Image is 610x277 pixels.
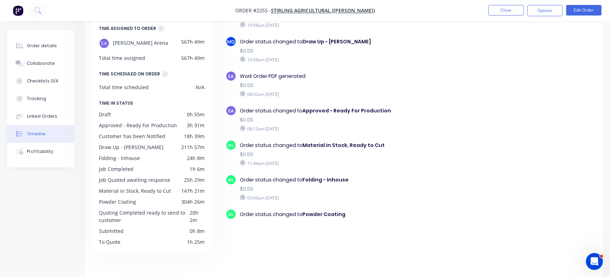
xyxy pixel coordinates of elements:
span: MQ [227,38,235,45]
b: Powder Coating [302,211,345,218]
div: Material in Stock, Ready to Cut [99,187,171,195]
div: To Quote [99,238,120,246]
div: 08:13am [DATE] [240,125,469,132]
div: TIME ASSIGNED TO ORDER [99,25,156,32]
button: Tracking [7,90,74,107]
button: Linked Orders [7,107,74,125]
div: 10:58am [DATE] [240,22,469,28]
button: Checklists 0/4 [7,72,74,90]
div: 25h 29m [184,176,205,184]
button: Order details [7,37,74,55]
div: Draft [99,111,111,118]
div: Work Order PDF generated [240,73,469,80]
div: 1h 25m [187,238,205,246]
div: Powder Coating [99,198,136,205]
iframe: Intercom live chat [586,253,603,270]
div: Total time scheduled [99,84,149,91]
div: $0.00 [240,82,469,89]
div: 18h 39m [184,133,205,140]
div: 211h 57m [181,143,205,151]
div: Customer has been Notified [99,133,165,140]
div: 0h 8m [190,227,205,235]
b: Approved - Ready For Production [302,107,391,114]
div: Timeline [27,131,46,137]
div: TIME SCHEDULED ON ORDER [99,70,160,78]
span: EA [228,73,234,80]
div: Checklists 0/4 [27,78,58,84]
button: Collaborate [7,55,74,72]
span: GL [228,177,234,183]
div: $0.00 [240,185,469,193]
div: Submitted [99,227,124,235]
button: Edit Order [566,5,602,16]
div: $0.00 [240,151,469,158]
div: Total time assigned [99,54,145,62]
div: Linked Orders [27,113,57,119]
div: EA [99,38,109,49]
div: Order details [27,43,57,49]
a: Stirling Agricultural ([PERSON_NAME]) [271,7,375,14]
div: N/A [196,84,205,91]
div: Order status changed to [240,211,469,218]
div: 0h 55m [187,111,205,118]
div: Tracking [27,96,46,102]
div: Profitability [27,148,53,155]
div: 20h 2m [190,209,205,224]
div: Approved - Ready For Production [99,122,177,129]
div: Order status changed to [240,176,469,184]
div: Order status changed to [240,38,469,45]
div: $0.00 [240,116,469,124]
b: Draw Up - [PERSON_NAME] [302,38,371,45]
div: $0.00 [240,47,469,55]
div: 1h 6m [190,165,205,173]
div: 567h 49m [181,38,205,49]
button: Profitability [7,143,74,160]
div: 08:02am [DATE] [240,91,469,97]
div: 03:06pm [DATE] [240,195,469,201]
div: Order status changed to [240,142,469,149]
button: Timeline [7,125,74,143]
div: 147h 21m [181,187,205,195]
div: Collaborate [27,60,55,67]
div: 11:44am [DATE] [240,160,469,166]
span: GL [228,211,234,218]
span: EA [228,107,234,114]
span: GL [228,142,234,149]
div: 3h 31m [187,122,205,129]
div: 567h 49m [181,54,205,62]
b: Folding - Inhouse [302,176,349,183]
div: 10:58am [DATE] [240,56,469,63]
span: Order #2255 - [235,7,271,14]
div: Job Completed [99,165,134,173]
span: TIME IN STATUS [99,99,133,107]
div: Draw Up - [PERSON_NAME] [99,143,164,151]
div: Quoting Completed ready to send to customer [99,209,190,224]
button: Close [488,5,524,16]
div: Order status changed to [240,107,469,115]
button: Options [527,5,563,16]
div: 24h 8m [187,154,205,162]
img: Factory [13,5,23,16]
b: Material in Stock, Ready to Cut [302,142,385,149]
div: Job Quoted awaiting response [99,176,170,184]
div: Folding - Inhouse [99,154,140,162]
span: [PERSON_NAME] Arena [113,38,168,49]
div: 304h 26m [181,198,205,205]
